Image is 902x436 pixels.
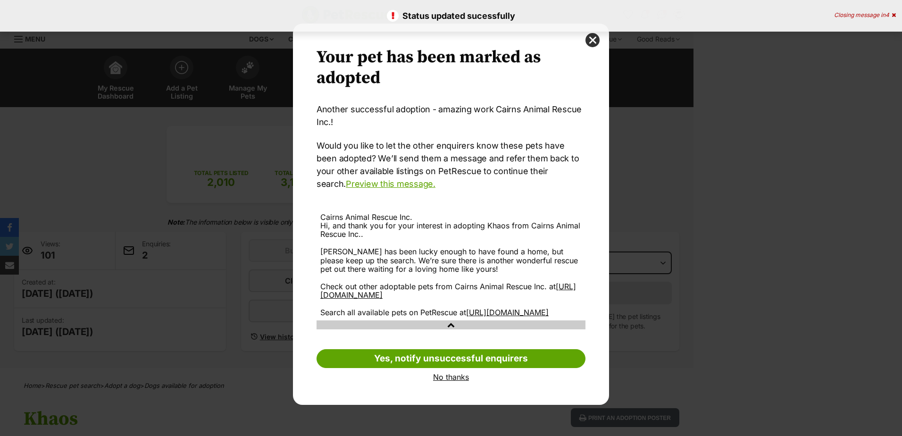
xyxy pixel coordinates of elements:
a: Preview this message. [346,179,435,189]
p: Status updated sucessfully [9,9,893,22]
a: Yes, notify unsuccessful enquirers [317,349,585,368]
h2: Your pet has been marked as adopted [317,47,585,89]
span: Cairns Animal Rescue Inc. [320,212,412,222]
button: close [585,33,600,47]
p: Would you like to let the other enquirers know these pets have been adopted? We’ll send them a me... [317,139,585,190]
span: 4 [885,11,889,18]
p: Another successful adoption - amazing work Cairns Animal Rescue Inc.! [317,103,585,128]
div: Closing message in [834,12,896,18]
a: No thanks [317,373,585,381]
div: Hi, and thank you for your interest in adopting Khaos from Cairns Animal Rescue Inc.. [PERSON_NAM... [320,221,582,317]
a: [URL][DOMAIN_NAME] [320,282,576,300]
a: [URL][DOMAIN_NAME] [466,308,549,317]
